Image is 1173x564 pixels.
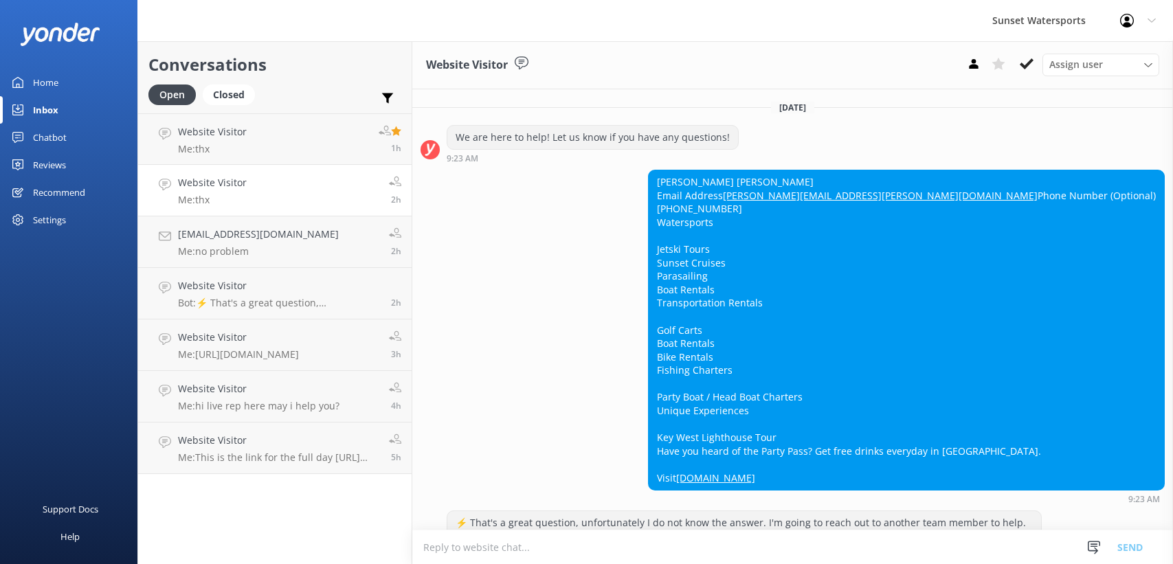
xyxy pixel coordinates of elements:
[178,194,247,206] p: Me: thx
[391,245,401,257] span: 10:45am 14-Aug-2025 (UTC -05:00) America/Cancun
[447,126,738,149] div: We are here to help! Let us know if you have any questions!
[178,348,299,361] p: Me: [URL][DOMAIN_NAME]
[203,84,255,105] div: Closed
[21,23,100,45] img: yonder-white-logo.png
[178,245,339,258] p: Me: no problem
[648,494,1165,504] div: 08:23am 25-Jun-2025 (UTC -05:00) America/Cancun
[391,142,401,154] span: 11:42am 14-Aug-2025 (UTC -05:00) America/Cancun
[1049,57,1103,72] span: Assign user
[178,400,339,412] p: Me: hi live rep here may i help you?
[391,194,401,205] span: 10:48am 14-Aug-2025 (UTC -05:00) America/Cancun
[148,87,203,102] a: Open
[649,170,1164,490] div: [PERSON_NAME] [PERSON_NAME] Email Address Phone Number (Optional) [PHONE_NUMBER] Watersports Jets...
[1128,495,1160,504] strong: 9:23 AM
[203,87,262,102] a: Closed
[33,69,58,96] div: Home
[447,511,1041,548] div: ⚡ That's a great question, unfortunately I do not know the answer. I'm going to reach out to anot...
[33,179,85,206] div: Recommend
[138,216,412,268] a: [EMAIL_ADDRESS][DOMAIN_NAME]Me:no problem2h
[391,400,401,411] span: 08:46am 14-Aug-2025 (UTC -05:00) America/Cancun
[178,143,247,155] p: Me: thx
[33,124,67,151] div: Chatbot
[178,175,247,190] h4: Website Visitor
[33,151,66,179] div: Reviews
[43,495,98,523] div: Support Docs
[138,371,412,422] a: Website VisitorMe:hi live rep here may i help you?4h
[138,165,412,216] a: Website VisitorMe:thx2h
[138,422,412,474] a: Website VisitorMe:This is the link for the full day [URL][DOMAIN_NAME]5h
[447,155,478,163] strong: 9:23 AM
[148,84,196,105] div: Open
[148,52,401,78] h2: Conversations
[426,56,508,74] h3: Website Visitor
[391,451,401,463] span: 07:59am 14-Aug-2025 (UTC -05:00) America/Cancun
[447,153,739,163] div: 08:23am 25-Jun-2025 (UTC -05:00) America/Cancun
[178,433,379,448] h4: Website Visitor
[676,471,755,484] a: [DOMAIN_NAME]
[771,102,814,113] span: [DATE]
[33,96,58,124] div: Inbox
[178,451,379,464] p: Me: This is the link for the full day [URL][DOMAIN_NAME]
[138,268,412,319] a: Website VisitorBot:⚡ That's a great question, unfortunately I do not know the answer. I'm going t...
[1042,54,1159,76] div: Assign User
[178,330,299,345] h4: Website Visitor
[391,348,401,360] span: 09:34am 14-Aug-2025 (UTC -05:00) America/Cancun
[178,227,339,242] h4: [EMAIL_ADDRESS][DOMAIN_NAME]
[178,124,247,139] h4: Website Visitor
[723,189,1038,202] a: [PERSON_NAME][EMAIL_ADDRESS][PERSON_NAME][DOMAIN_NAME]
[138,113,412,165] a: Website VisitorMe:thx1h
[33,206,66,234] div: Settings
[138,319,412,371] a: Website VisitorMe:[URL][DOMAIN_NAME]3h
[391,297,401,308] span: 10:23am 14-Aug-2025 (UTC -05:00) America/Cancun
[60,523,80,550] div: Help
[178,297,381,309] p: Bot: ⚡ That's a great question, unfortunately I do not know the answer. I'm going to reach out to...
[178,278,381,293] h4: Website Visitor
[178,381,339,396] h4: Website Visitor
